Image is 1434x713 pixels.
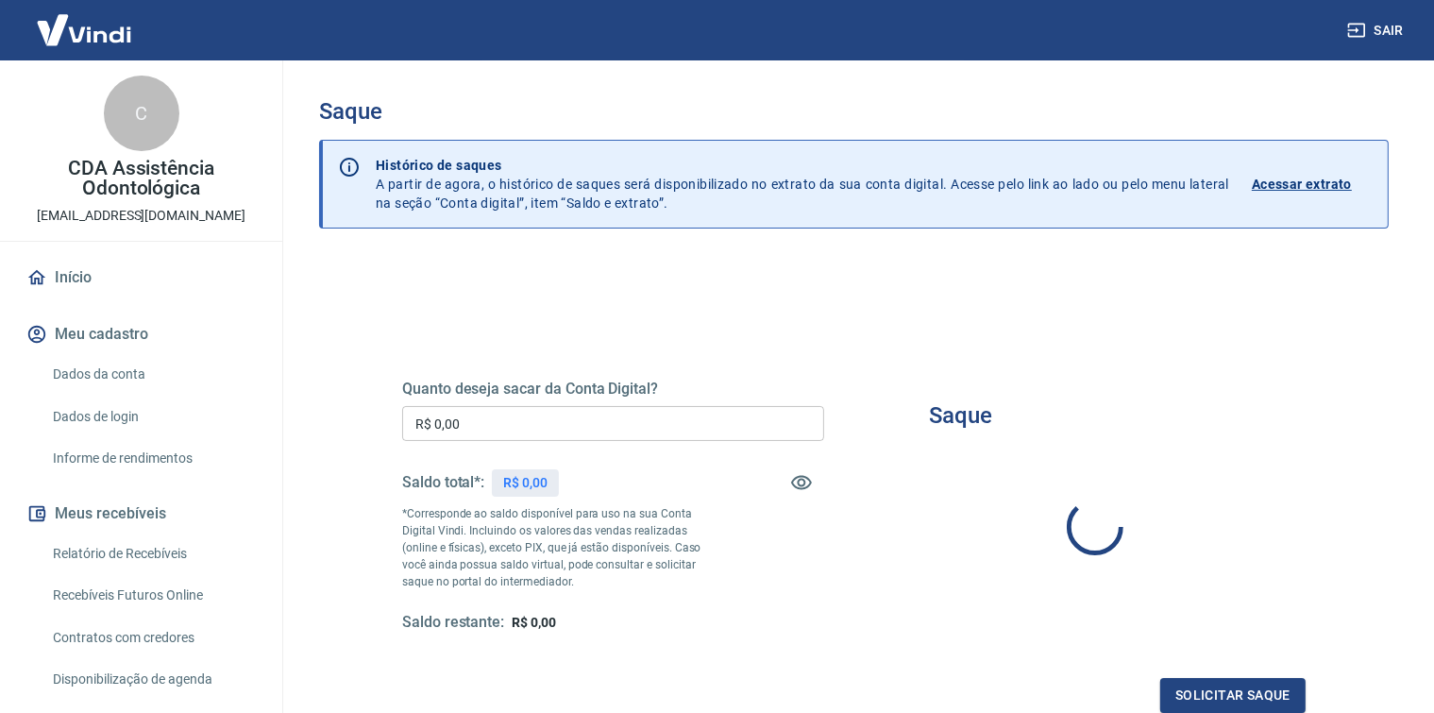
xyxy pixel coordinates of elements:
[23,493,260,535] button: Meus recebíveis
[930,402,993,429] h3: Saque
[402,505,718,590] p: *Corresponde ao saldo disponível para uso na sua Conta Digital Vindi. Incluindo os valores das ve...
[104,76,179,151] div: C
[45,535,260,573] a: Relatório de Recebíveis
[23,1,145,59] img: Vindi
[37,206,245,226] p: [EMAIL_ADDRESS][DOMAIN_NAME]
[23,257,260,298] a: Início
[1252,156,1373,212] a: Acessar extrato
[402,380,824,399] h5: Quanto deseja sacar da Conta Digital?
[45,355,260,394] a: Dados da conta
[45,660,260,699] a: Disponibilização de agenda
[23,314,260,355] button: Meu cadastro
[376,156,1229,175] p: Histórico de saques
[1160,678,1306,713] button: Solicitar saque
[1252,175,1352,194] p: Acessar extrato
[45,398,260,436] a: Dados de login
[402,473,484,492] h5: Saldo total*:
[319,98,1389,125] h3: Saque
[512,615,556,630] span: R$ 0,00
[45,576,260,615] a: Recebíveis Futuros Online
[402,613,504,633] h5: Saldo restante:
[376,156,1229,212] p: A partir de agora, o histórico de saques será disponibilizado no extrato da sua conta digital. Ac...
[45,439,260,478] a: Informe de rendimentos
[45,619,260,657] a: Contratos com credores
[503,473,548,493] p: R$ 0,00
[1343,13,1411,48] button: Sair
[15,159,267,198] p: CDA Assistência Odontológica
